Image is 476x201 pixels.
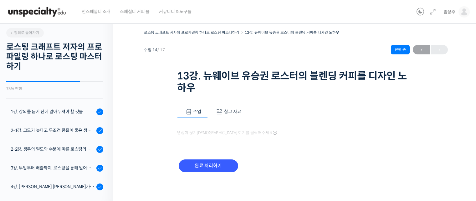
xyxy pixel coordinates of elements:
[9,30,39,35] span: 강의로 돌아가기
[245,30,339,35] a: 13강. 뉴웨이브 유승권 로스터의 블렌딩 커피를 디자인 노하우
[6,28,44,38] a: 강의로 돌아가기
[157,47,165,53] span: / 17
[413,45,430,54] a: ←이전
[11,146,95,153] div: 2-2강. 생두의 밀도와 수분에 따른 로스팅의 변화 (로스팅을 위한 생두 이론 Part 2)
[443,9,455,15] span: 임성주
[177,130,277,135] span: 영상이 끊기[DEMOGRAPHIC_DATA] 여기를 클릭해주세요
[6,42,103,72] h2: 로스팅 크래프트 저자의 프로파일링 하나로 로스팅 마스터하기
[11,108,95,115] div: 1강. 강의를 듣기 전에 알아두셔야 할 것들
[11,127,95,134] div: 2-1강. 고도가 높다고 무조건 품질이 좋은 생두가 아닌 이유 (로스팅을 위한 생두 이론 Part 1)
[179,159,238,172] input: 완료 처리하기
[144,48,165,52] span: 수업 14
[11,183,95,190] div: 4강. [PERSON_NAME] [PERSON_NAME]가 [PERSON_NAME]하는 로스팅 머신의 관리 및 세팅 방법 - 프로밧, 기센
[144,30,239,35] a: 로스팅 크래프트 저자의 프로파일링 하나로 로스팅 마스터하기
[193,109,201,114] span: 수업
[224,109,241,114] span: 참고 자료
[6,87,103,91] div: 76% 진행
[413,46,430,54] span: ←
[391,45,410,54] div: 진행 중
[11,164,95,171] div: 3강. 투입부터 배출까지, 로스팅을 통해 일어나는 화학적 변화를 알아야 로스팅이 보인다
[177,70,415,94] h1: 13강. 뉴웨이브 유승권 로스터의 블렌딩 커피를 디자인 노하우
